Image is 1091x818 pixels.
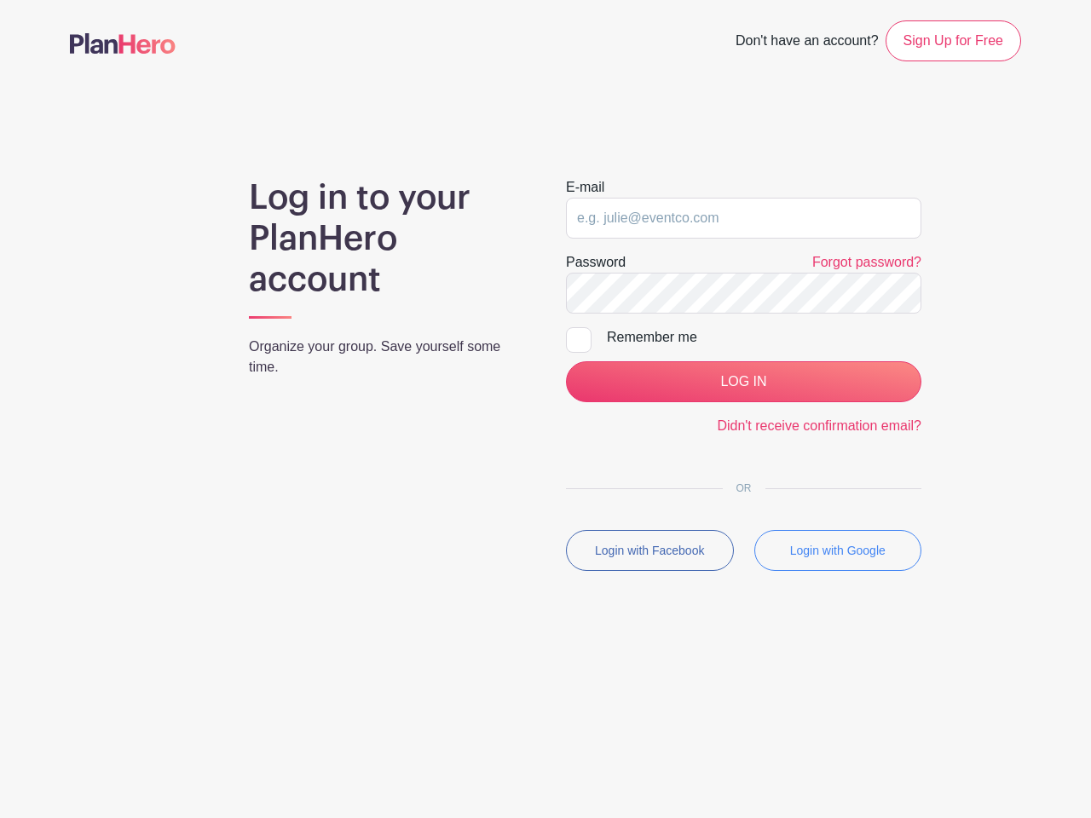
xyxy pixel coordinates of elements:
a: Forgot password? [812,255,921,269]
h1: Log in to your PlanHero account [249,177,525,300]
small: Login with Google [790,544,886,557]
span: OR [723,482,765,494]
label: Password [566,252,626,273]
img: logo-507f7623f17ff9eddc593b1ce0a138ce2505c220e1c5a4e2b4648c50719b7d32.svg [70,33,176,54]
input: e.g. julie@eventco.com [566,198,921,239]
p: Organize your group. Save yourself some time. [249,337,525,377]
div: Remember me [607,327,921,348]
button: Login with Facebook [566,530,734,571]
a: Sign Up for Free [886,20,1021,61]
button: Login with Google [754,530,922,571]
span: Don't have an account? [736,24,879,61]
input: LOG IN [566,361,921,402]
small: Login with Facebook [595,544,704,557]
label: E-mail [566,177,604,198]
a: Didn't receive confirmation email? [717,418,921,433]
